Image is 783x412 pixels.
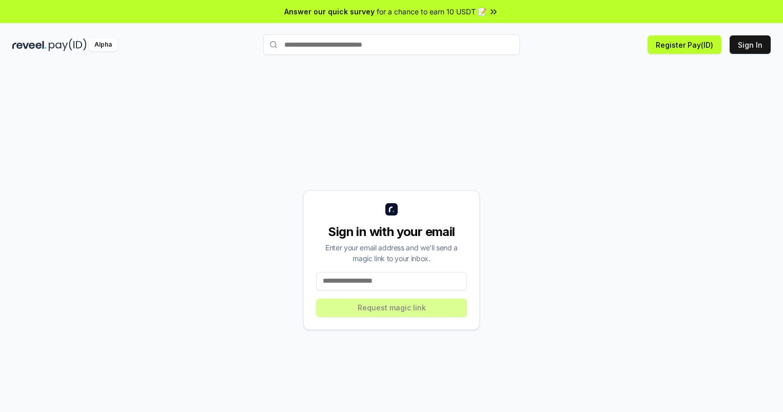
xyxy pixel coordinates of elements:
img: logo_small [385,203,398,215]
div: Enter your email address and we’ll send a magic link to your inbox. [316,242,467,264]
img: pay_id [49,38,87,51]
button: Sign In [730,35,771,54]
div: Sign in with your email [316,224,467,240]
div: Alpha [89,38,118,51]
span: Answer our quick survey [284,6,375,17]
img: reveel_dark [12,38,47,51]
button: Register Pay(ID) [648,35,721,54]
span: for a chance to earn 10 USDT 📝 [377,6,486,17]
